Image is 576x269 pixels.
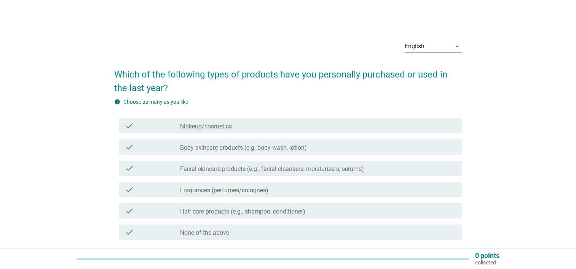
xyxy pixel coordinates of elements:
[475,252,499,259] p: 0 points
[405,43,424,50] div: English
[114,99,120,105] i: info
[125,228,134,237] i: check
[180,208,305,215] label: Hair care products (e.g., shampoo, conditioner)
[180,187,268,194] label: Fragrances (perfumes/colognes)
[125,121,134,130] i: check
[125,164,134,173] i: check
[125,206,134,215] i: check
[180,165,364,173] label: Facial skincare products (e.g., facial cleansers, moisturizers, serums)
[180,229,229,237] label: None of the above
[180,144,307,152] label: Body skincare products (e.g. body wash, lotion)
[180,123,232,130] label: Makeup/cosmetics
[125,185,134,194] i: check
[475,259,499,266] p: collected
[453,42,462,51] i: arrow_drop_down
[125,142,134,152] i: check
[123,99,188,105] label: Choose as many as you like
[114,60,462,95] h2: Which of the following types of products have you personally purchased or used in the last year?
